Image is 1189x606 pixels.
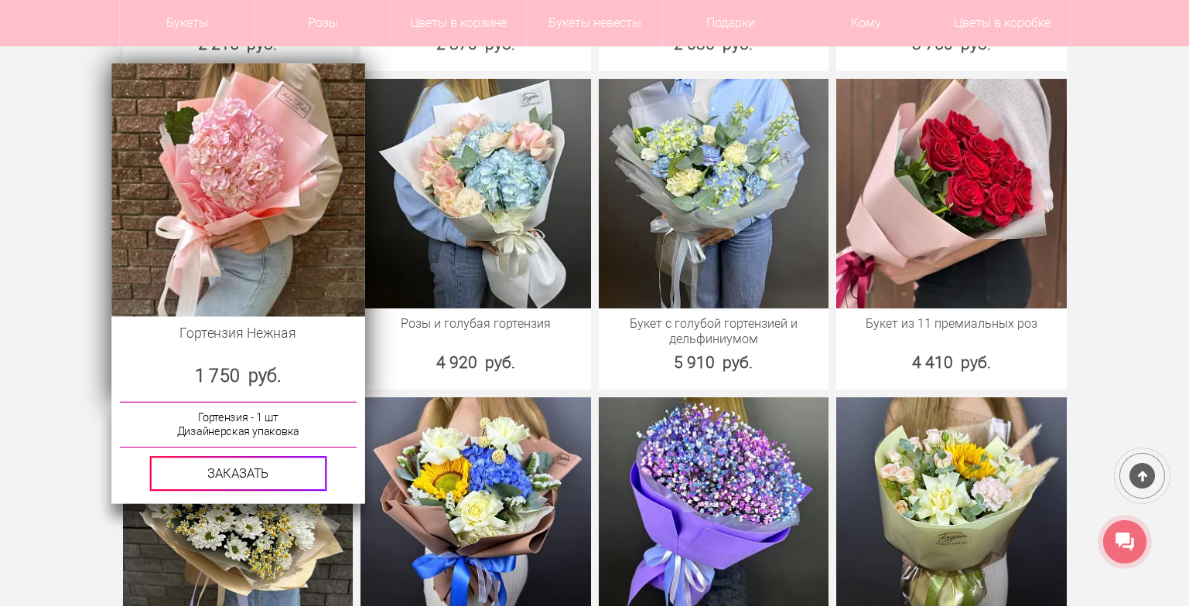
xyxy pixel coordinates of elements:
[606,316,822,347] a: Букет с голубой гортензией и дельфиниумом
[360,351,591,374] div: 4 920 руб.
[836,79,1067,309] img: Букет из 11 премиальных роз
[599,351,829,374] div: 5 910 руб.
[119,402,356,448] div: Гортензия - 1 шт Дизайнерская упаковка
[111,363,364,388] div: 1 750 руб.
[844,316,1059,332] a: Букет из 11 премиальных роз
[120,325,356,342] a: Гортензия Нежная
[111,63,364,315] img: Гортензия Нежная
[368,316,583,332] a: Розы и голубая гортензия
[836,351,1067,374] div: 4 410 руб.
[360,79,591,309] img: Розы и голубая гортензия
[599,79,829,309] img: Букет с голубой гортензией и дельфиниумом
